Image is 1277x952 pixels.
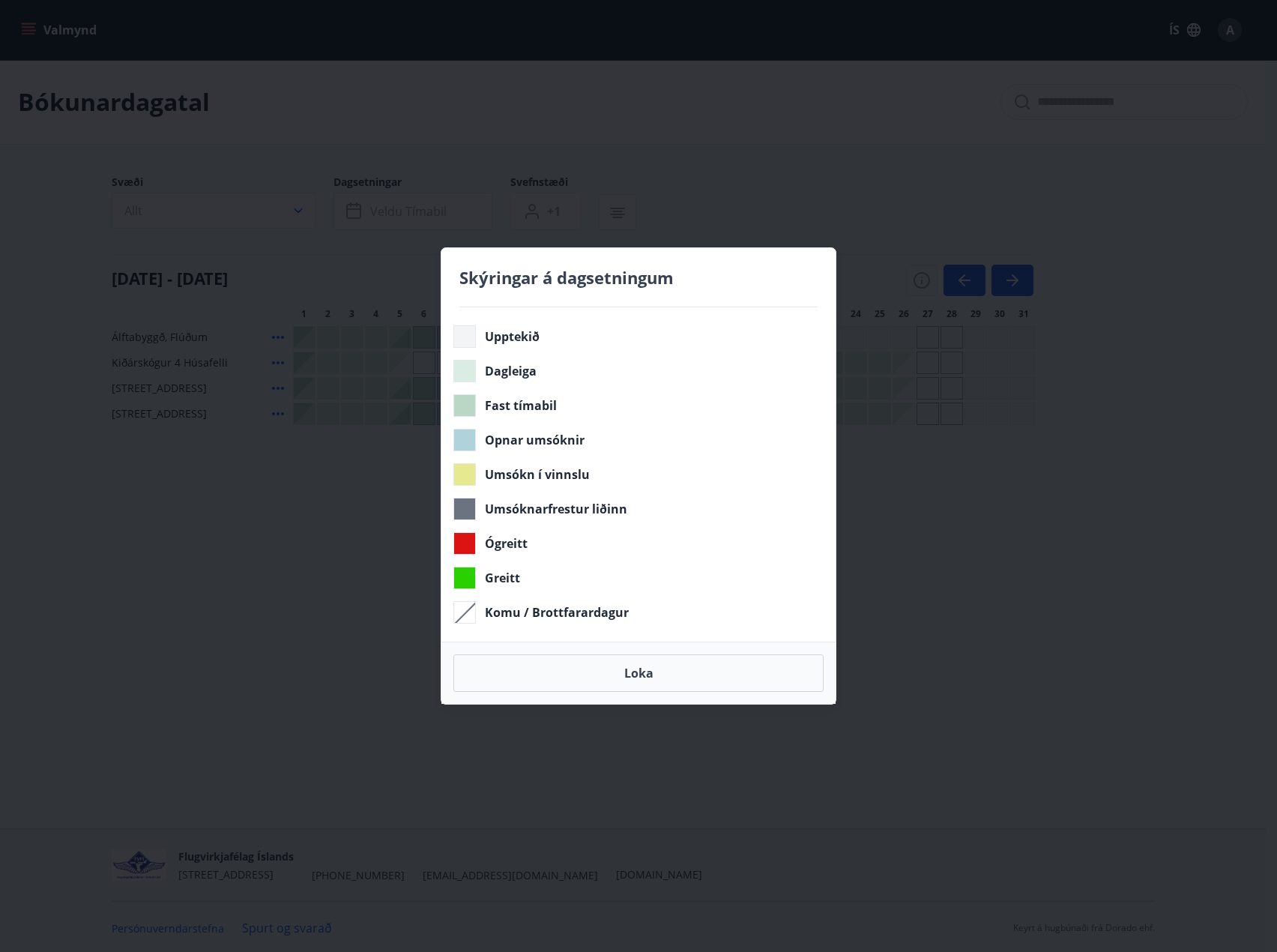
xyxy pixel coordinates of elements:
[485,328,540,345] span: Upptekið
[485,604,629,621] span: Komu / Brottfarardagur
[485,501,627,517] span: Umsóknarfrestur liðinn
[485,570,520,586] span: Greitt
[485,535,528,552] span: Ógreitt
[485,432,585,448] span: Opnar umsóknir
[485,397,557,414] span: Fast tímabil
[453,654,824,692] button: Loka
[485,466,590,483] span: Umsókn í vinnslu
[485,363,537,379] span: Dagleiga
[459,266,818,289] h4: Skýringar á dagsetningum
